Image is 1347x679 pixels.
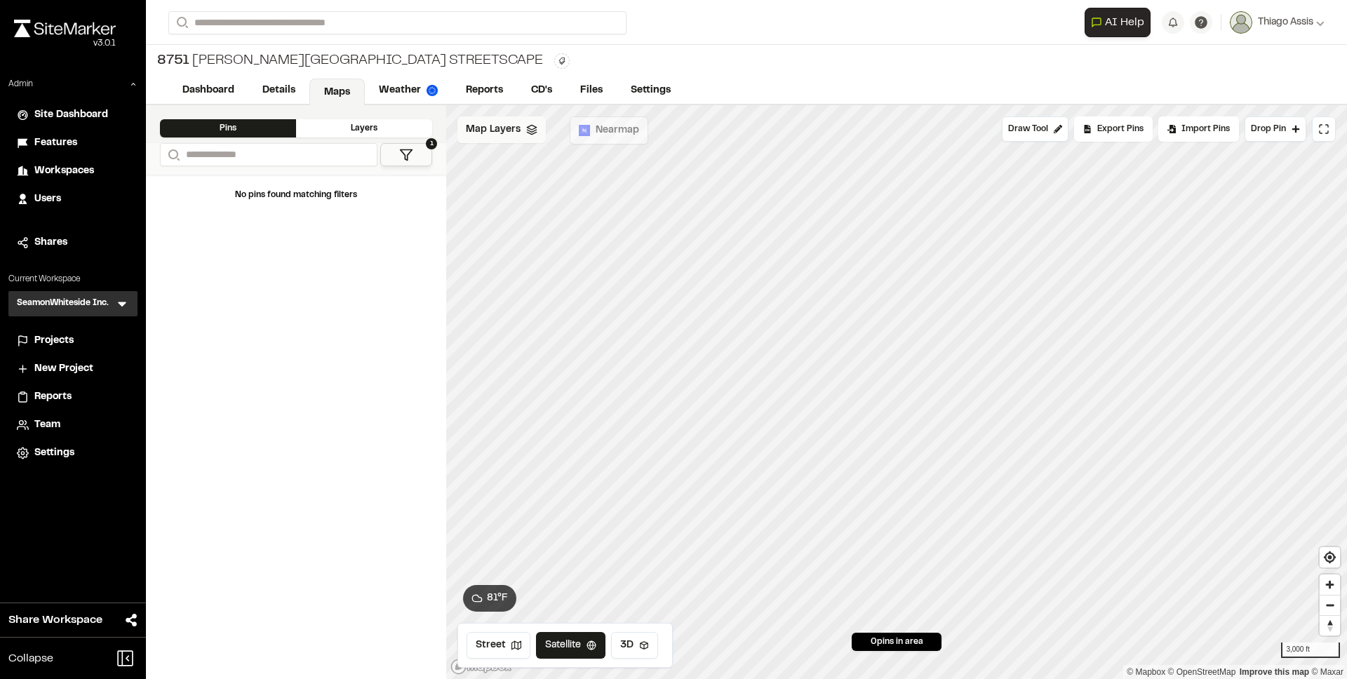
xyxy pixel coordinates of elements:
[34,235,67,250] span: Shares
[8,650,53,667] span: Collapse
[17,235,129,250] a: Shares
[1320,615,1340,636] button: Reset bearing to north
[517,77,566,104] a: CD's
[536,632,605,659] button: Satellite
[1074,116,1153,142] div: No pins available to export
[8,78,33,90] p: Admin
[17,163,129,179] a: Workspaces
[596,123,639,138] span: Nearmap
[1105,14,1144,31] span: AI Help
[463,585,516,612] button: 81°F
[34,333,74,349] span: Projects
[1281,643,1340,658] div: 3,000 ft
[1097,123,1144,135] span: Export Pins
[1320,616,1340,636] span: Reset bearing to north
[157,51,189,72] span: 8751
[1008,123,1048,135] span: Draw Tool
[617,77,685,104] a: Settings
[34,107,108,123] span: Site Dashboard
[17,297,109,311] h3: SeamonWhiteside Inc.
[365,77,452,104] a: Weather
[1168,667,1236,677] a: OpenStreetMap
[309,79,365,105] a: Maps
[17,417,129,433] a: Team
[1258,15,1313,30] span: Thiago Assis
[34,361,93,377] span: New Project
[1251,123,1286,135] span: Drop Pin
[1230,11,1252,34] img: User
[296,119,432,137] div: Layers
[1320,574,1340,595] button: Zoom in
[611,632,658,659] button: 3D
[1320,596,1340,615] span: Zoom out
[34,417,60,433] span: Team
[1181,123,1230,135] span: Import Pins
[17,135,129,151] a: Features
[17,107,129,123] a: Site Dashboard
[34,191,61,207] span: Users
[34,389,72,405] span: Reports
[157,51,543,72] div: [PERSON_NAME][GEOGRAPHIC_DATA] Streetscape
[1320,595,1340,615] button: Zoom out
[871,636,923,648] span: 0 pins in area
[380,143,432,166] button: 1
[579,125,590,136] img: Nearmap
[17,191,129,207] a: Users
[467,632,530,659] button: Street
[168,77,248,104] a: Dashboard
[566,77,617,104] a: Files
[34,163,94,179] span: Workspaces
[1230,11,1325,34] button: Thiago Assis
[427,85,438,96] img: precipai.png
[1002,116,1068,142] button: Draw Tool
[466,122,521,137] span: Map Layers
[248,77,309,104] a: Details
[1127,667,1165,677] a: Mapbox
[17,389,129,405] a: Reports
[160,143,185,166] button: Search
[8,273,138,285] p: Current Workspace
[1245,116,1306,142] button: Drop Pin
[17,361,129,377] a: New Project
[1320,547,1340,567] button: Find my location
[554,53,570,69] button: Edit Tags
[160,119,296,137] div: Pins
[446,105,1347,679] canvas: Map
[8,612,102,628] span: Share Workspace
[34,135,77,151] span: Features
[1158,116,1239,142] div: Import Pins into your project
[1311,667,1343,677] a: Maxar
[487,591,508,606] span: 81 ° F
[1085,8,1156,37] div: Open AI Assistant
[1085,8,1151,37] button: Open AI Assistant
[14,20,116,37] img: rebrand.png
[426,138,437,149] span: 1
[14,37,116,50] div: Oh geez...please don't...
[235,191,357,199] span: No pins found matching filters
[17,445,129,461] a: Settings
[17,333,129,349] a: Projects
[570,116,648,144] button: Nearmap
[168,11,194,34] button: Search
[34,445,74,461] span: Settings
[1240,667,1309,677] a: Map feedback
[450,659,512,675] a: Mapbox logo
[452,77,517,104] a: Reports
